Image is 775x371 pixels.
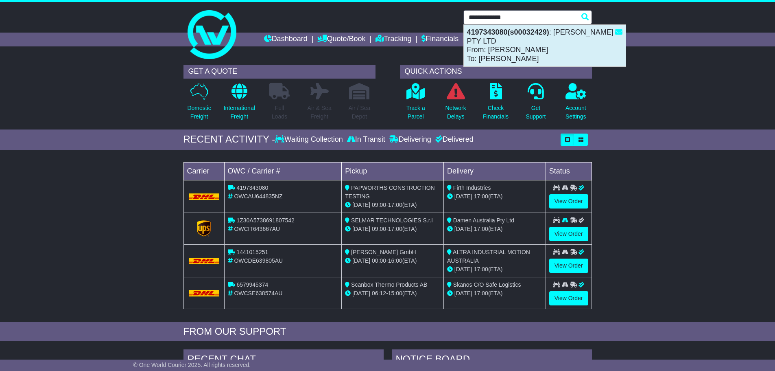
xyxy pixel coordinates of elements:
div: GET A QUOTE [183,65,375,79]
a: View Order [549,259,588,273]
span: [DATE] [352,257,370,264]
span: 15:00 [388,290,402,296]
img: DHL.png [189,258,219,264]
span: © One World Courier 2025. All rights reserved. [133,362,251,368]
strong: 4197343080(s00032429) [467,28,549,36]
a: DomesticFreight [187,83,211,125]
a: View Order [549,194,588,209]
span: [DATE] [352,226,370,232]
div: QUICK ACTIONS [400,65,592,79]
span: 06:12 [372,290,386,296]
span: 17:00 [474,193,488,200]
a: Track aParcel [406,83,426,125]
span: 00:00 [372,257,386,264]
span: 17:00 [388,202,402,208]
div: (ETA) [447,289,542,298]
span: Firth Industries [453,184,491,191]
p: Domestic Freight [187,104,211,121]
img: GetCarrierServiceLogo [197,220,211,237]
td: Pickup [342,162,444,180]
span: Damen Australia Pty Ltd [453,217,514,224]
span: OWCDE639805AU [234,257,283,264]
div: - (ETA) [345,225,440,233]
a: Tracking [375,33,411,46]
span: 09:00 [372,202,386,208]
div: - (ETA) [345,201,440,209]
div: In Transit [345,135,387,144]
div: Waiting Collection [275,135,345,144]
p: Air & Sea Freight [308,104,332,121]
img: DHL.png [189,290,219,296]
a: Quote/Book [317,33,365,46]
span: Skanos C/O Safe Logistics [453,281,521,288]
span: PAPWORTHS CONSTRUCTION TESTING [345,184,435,200]
p: International Freight [224,104,255,121]
a: Financials [421,33,458,46]
span: OWCSE638574AU [234,290,282,296]
img: DHL.png [189,193,219,200]
span: 09:00 [372,226,386,232]
span: [PERSON_NAME] GmbH [351,249,416,255]
td: Carrier [183,162,224,180]
span: [DATE] [454,266,472,272]
p: Air / Sea Depot [349,104,371,121]
span: [DATE] [454,226,472,232]
span: [DATE] [352,290,370,296]
td: Status [546,162,592,180]
a: CheckFinancials [482,83,509,125]
a: GetSupport [525,83,546,125]
span: 1441015251 [236,249,268,255]
span: 17:00 [474,266,488,272]
span: 4197343080 [236,184,268,191]
div: (ETA) [447,225,542,233]
div: RECENT ACTIVITY - [183,134,275,145]
p: Check Financials [483,104,509,121]
span: [DATE] [454,290,472,296]
span: 16:00 [388,257,402,264]
span: [DATE] [352,202,370,208]
span: Scanbox Thermo Products AB [351,281,427,288]
td: OWC / Carrier # [224,162,342,180]
p: Get Support [526,104,546,121]
span: OWCAU644835NZ [234,193,282,200]
p: Network Delays [445,104,466,121]
p: Track a Parcel [406,104,425,121]
span: SELMAR TECHNOLOGIES S.r.l [351,217,432,224]
td: Delivery [443,162,546,180]
a: AccountSettings [565,83,587,125]
div: (ETA) [447,192,542,201]
div: - (ETA) [345,289,440,298]
a: InternationalFreight [223,83,255,125]
span: 1Z30A5738691807542 [236,217,294,224]
a: Dashboard [264,33,308,46]
span: 17:00 [474,226,488,232]
div: Delivered [433,135,474,144]
p: Full Loads [269,104,290,121]
div: Delivering [387,135,433,144]
span: ALTRA INDUSTRIAL MOTION AUSTRALIA [447,249,530,264]
div: - (ETA) [345,257,440,265]
div: (ETA) [447,265,542,274]
a: NetworkDelays [445,83,466,125]
div: FROM OUR SUPPORT [183,326,592,338]
span: 17:00 [388,226,402,232]
a: View Order [549,227,588,241]
span: [DATE] [454,193,472,200]
span: 17:00 [474,290,488,296]
span: 6579945374 [236,281,268,288]
div: : [PERSON_NAME] PTY LTD From: [PERSON_NAME] To: [PERSON_NAME] [464,25,626,66]
a: View Order [549,291,588,305]
span: OWCIT643667AU [234,226,280,232]
p: Account Settings [565,104,586,121]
